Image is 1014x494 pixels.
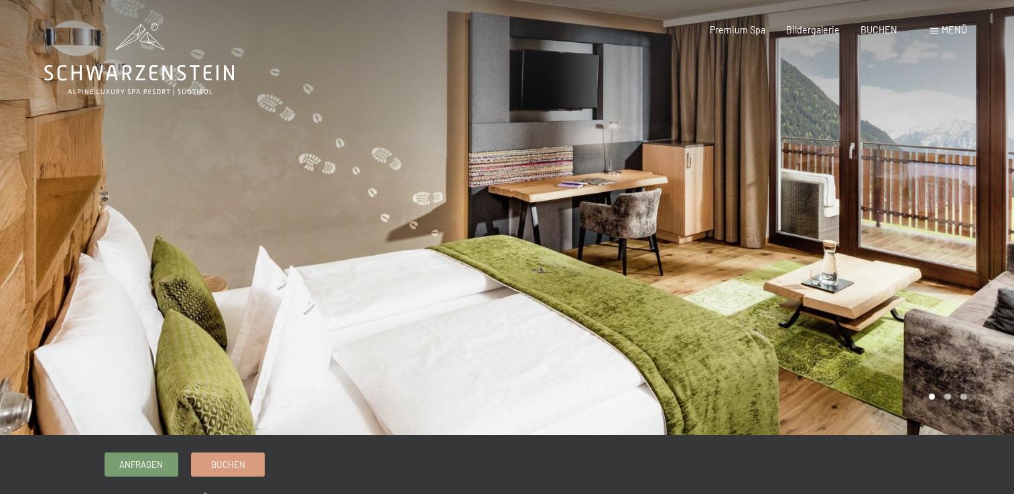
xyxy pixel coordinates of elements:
a: BUCHEN [861,24,897,35]
a: Premium Spa [710,24,765,35]
a: Anfragen [105,453,178,475]
span: Buchen [211,459,245,471]
a: Bildergalerie [786,24,840,35]
span: Menü [942,24,967,35]
span: Anfragen [119,459,163,471]
a: Buchen [192,453,264,475]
